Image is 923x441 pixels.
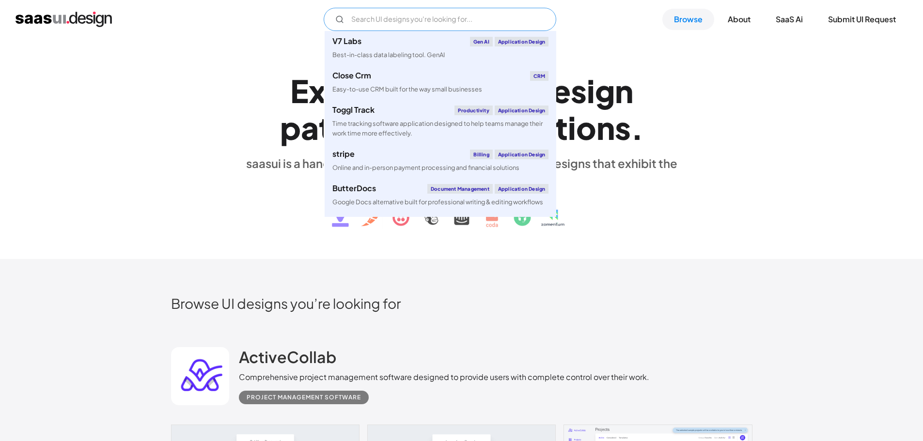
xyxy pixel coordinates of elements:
[325,65,556,100] a: Close CrmCRMEasy-to-use CRM built for the way small businesses
[595,72,615,109] div: g
[280,109,301,146] div: p
[615,109,631,146] div: s
[332,198,543,207] div: Google Docs alternative built for professional writing & editing workflows
[319,109,332,146] div: t
[332,119,548,137] div: Time tracking software application designed to help teams manage their work time more effectively.
[332,85,482,94] div: Easy-to-use CRM built for the way small businesses
[587,72,595,109] div: i
[552,72,571,109] div: e
[332,50,445,60] div: Best-in-class data labeling tool. GenAI
[716,9,762,30] a: About
[495,37,549,46] div: Application Design
[239,371,649,383] div: Comprehensive project management software designed to provide users with complete control over th...
[427,184,493,194] div: Document Management
[332,150,355,158] div: stripe
[315,185,609,235] img: text, icon, saas logo
[239,72,685,147] h1: Explore SaaS UI design patterns & interactions.
[576,109,596,146] div: o
[324,8,556,31] form: Email Form
[325,31,556,65] a: V7 LabsGen AIApplication DesignBest-in-class data labeling tool. GenAI
[239,347,336,371] a: ActiveCollab
[325,144,556,178] a: stripeBillingApplication DesignOnline and in-person payment processing and financial solutions
[495,150,549,159] div: Application Design
[332,184,376,192] div: ButterDocs
[470,150,492,159] div: Billing
[309,72,327,109] div: x
[325,100,556,143] a: Toggl TrackProductivityApplication DesignTime tracking software application designed to help team...
[239,156,685,185] div: saasui is a hand-picked collection of saas application designs that exhibit the best in class des...
[239,347,336,366] h2: ActiveCollab
[454,106,492,115] div: Productivity
[325,213,556,256] a: klaviyoEmail MarketingApplication DesignCreate personalised customer experiences across email, SM...
[555,109,568,146] div: t
[171,295,752,312] h2: Browse UI designs you’re looking for
[325,178,556,213] a: ButterDocsDocument ManagementApplication DesignGoogle Docs alternative built for professional wri...
[816,9,907,30] a: Submit UI Request
[495,106,549,115] div: Application Design
[571,72,587,109] div: s
[662,9,714,30] a: Browse
[247,392,361,403] div: Project Management Software
[631,109,643,146] div: .
[16,12,112,27] a: home
[596,109,615,146] div: n
[495,184,549,194] div: Application Design
[764,9,814,30] a: SaaS Ai
[332,37,361,45] div: V7 Labs
[332,106,375,114] div: Toggl Track
[332,72,371,79] div: Close Crm
[324,8,556,31] input: Search UI designs you're looking for...
[470,37,493,46] div: Gen AI
[301,109,319,146] div: a
[568,109,576,146] div: i
[290,72,309,109] div: E
[530,71,549,81] div: CRM
[332,163,519,172] div: Online and in-person payment processing and financial solutions
[615,72,633,109] div: n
